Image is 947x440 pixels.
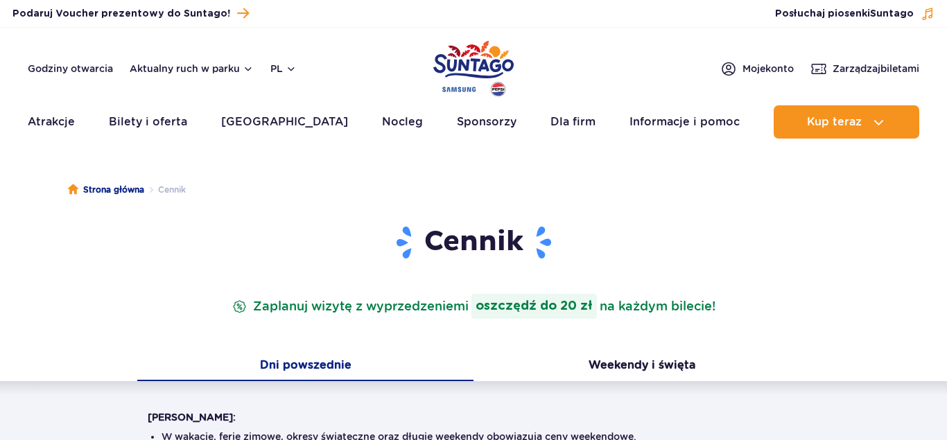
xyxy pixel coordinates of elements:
[775,7,935,21] button: Posłuchaj piosenkiSuntago
[130,63,254,74] button: Aktualny ruch w parku
[471,294,597,319] strong: oszczędź do 20 zł
[775,7,914,21] span: Posłuchaj piosenki
[382,105,423,139] a: Nocleg
[28,105,75,139] a: Atrakcje
[109,105,187,139] a: Bilety i oferta
[833,62,919,76] span: Zarządzaj biletami
[144,183,186,197] li: Cennik
[229,294,718,319] p: Zaplanuj wizytę z wyprzedzeniem na każdym bilecie!
[742,62,794,76] span: Moje konto
[550,105,596,139] a: Dla firm
[810,60,919,77] a: Zarządzajbiletami
[870,9,914,19] span: Suntago
[12,4,249,23] a: Podaruj Voucher prezentowy do Suntago!
[68,183,144,197] a: Strona główna
[807,116,862,128] span: Kup teraz
[629,105,740,139] a: Informacje i pomoc
[137,352,473,381] button: Dni powszednie
[148,412,236,423] strong: [PERSON_NAME]:
[457,105,516,139] a: Sponsorzy
[433,35,514,98] a: Park of Poland
[720,60,794,77] a: Mojekonto
[12,7,230,21] span: Podaruj Voucher prezentowy do Suntago!
[221,105,348,139] a: [GEOGRAPHIC_DATA]
[148,225,799,261] h1: Cennik
[774,105,919,139] button: Kup teraz
[473,352,810,381] button: Weekendy i święta
[270,62,297,76] button: pl
[28,62,113,76] a: Godziny otwarcia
